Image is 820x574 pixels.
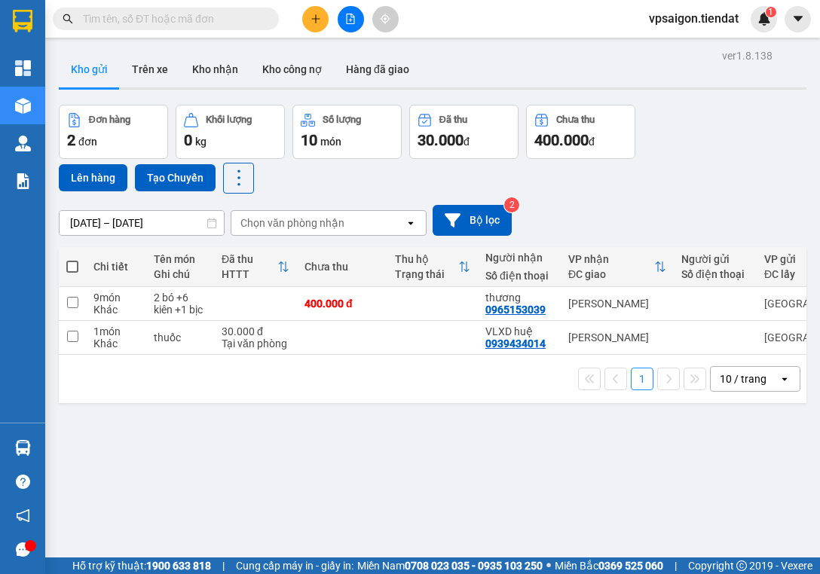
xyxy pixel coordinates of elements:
[222,268,277,280] div: HTTT
[304,261,380,273] div: Chưa thu
[485,304,546,316] div: 0965153039
[637,9,751,28] span: vpsaigon.tiendat
[568,253,654,265] div: VP nhận
[154,331,207,343] div: thuốc
[301,131,317,149] span: 10
[681,268,749,280] div: Số điện thoại
[93,261,139,273] div: Chi tiết
[176,105,285,159] button: Khối lượng0kg
[15,173,31,189] img: solution-icon
[372,6,399,32] button: aim
[556,114,595,125] div: Chưa thu
[409,105,519,159] button: Đã thu30.000đ
[534,131,589,149] span: 400.000
[485,252,553,264] div: Người nhận
[195,136,207,148] span: kg
[568,298,666,310] div: [PERSON_NAME]
[485,292,553,304] div: thương
[504,197,519,212] sup: 2
[93,325,139,337] div: 1 món
[418,131,464,149] span: 30.000
[405,217,417,229] svg: open
[250,51,334,87] button: Kho công nợ
[135,164,216,191] button: Tạo Chuyến
[59,51,120,87] button: Kho gửi
[120,51,180,87] button: Trên xe
[768,7,773,17] span: 1
[320,136,341,148] span: món
[78,136,97,148] span: đơn
[681,253,749,265] div: Người gửi
[720,371,766,386] div: 10 / trang
[59,105,168,159] button: Đơn hàng2đơn
[154,253,207,265] div: Tên món
[485,270,553,282] div: Số điện thoại
[93,304,139,316] div: Khác
[338,6,364,32] button: file-add
[236,557,353,574] span: Cung cấp máy in - giấy in:
[568,331,666,343] div: [PERSON_NAME]
[357,557,543,574] span: Miền Nam
[546,563,551,569] span: ⚪️
[311,14,321,24] span: plus
[405,560,543,572] strong: 0708 023 035 - 0935 103 250
[292,105,402,159] button: Số lượng10món
[345,14,356,24] span: file-add
[59,164,127,191] button: Lên hàng
[433,205,512,236] button: Bộ lọc
[589,136,595,148] span: đ
[72,557,211,574] span: Hỗ trợ kỹ thuật:
[302,6,329,32] button: plus
[791,12,805,26] span: caret-down
[180,51,250,87] button: Kho nhận
[757,12,771,26] img: icon-new-feature
[93,337,139,350] div: Khác
[485,325,553,337] div: VLXD huệ
[766,7,776,17] sup: 1
[598,560,663,572] strong: 0369 525 060
[568,268,654,280] div: ĐC giao
[222,253,277,265] div: Đã thu
[387,247,478,287] th: Toggle SortBy
[464,136,470,148] span: đ
[395,253,458,265] div: Thu hộ
[60,211,224,235] input: Select a date range.
[722,47,773,64] div: ver 1.8.138
[83,11,261,27] input: Tìm tên, số ĐT hoặc mã đơn
[93,292,139,304] div: 9 món
[15,98,31,114] img: warehouse-icon
[89,114,130,125] div: Đơn hàng
[184,131,192,149] span: 0
[15,440,31,456] img: warehouse-icon
[555,557,663,574] span: Miền Bắc
[526,105,635,159] button: Chưa thu400.000đ
[146,560,211,572] strong: 1900 633 818
[334,51,421,87] button: Hàng đã giao
[16,542,30,557] span: message
[214,247,297,287] th: Toggle SortBy
[439,114,467,125] div: Đã thu
[779,373,791,385] svg: open
[13,10,32,32] img: logo-vxr
[222,325,289,337] div: 30.000 đ
[631,368,653,390] button: 1
[323,114,361,125] div: Số lượng
[206,114,252,125] div: Khối lượng
[736,560,747,571] span: copyright
[380,14,390,24] span: aim
[154,268,207,280] div: Ghi chú
[675,557,677,574] span: |
[15,60,31,76] img: dashboard-icon
[240,215,344,231] div: Chọn văn phòng nhận
[222,557,225,574] span: |
[16,508,30,523] span: notification
[63,14,73,24] span: search
[15,136,31,151] img: warehouse-icon
[304,298,380,310] div: 400.000 đ
[561,247,674,287] th: Toggle SortBy
[16,475,30,489] span: question-circle
[485,337,546,350] div: 0939434014
[154,292,207,316] div: 2 bó +6 kiên +1 bịc
[67,131,75,149] span: 2
[785,6,811,32] button: caret-down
